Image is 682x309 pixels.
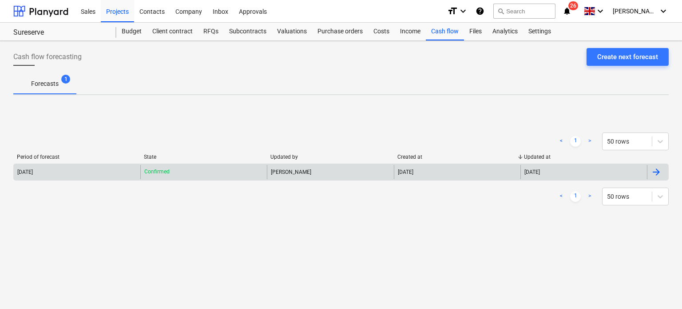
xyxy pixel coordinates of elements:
div: Sureserve [13,28,106,37]
div: Updated at [524,154,644,160]
span: 26 [568,1,578,10]
i: keyboard_arrow_down [458,6,468,16]
a: Subcontracts [224,23,272,40]
a: Cash flow [426,23,464,40]
a: Client contract [147,23,198,40]
div: Create next forecast [597,51,658,63]
button: Search [493,4,555,19]
i: keyboard_arrow_down [595,6,606,16]
div: [PERSON_NAME] [267,165,393,179]
div: [DATE] [17,169,33,175]
div: Updated by [270,154,390,160]
p: Forecasts [31,79,59,88]
a: Purchase orders [312,23,368,40]
span: search [497,8,504,15]
a: Page 1 is your current page [570,191,581,202]
div: [DATE] [398,169,413,175]
span: Cash flow forecasting [13,52,82,62]
div: [DATE] [524,169,540,175]
a: Costs [368,23,395,40]
a: Files [464,23,487,40]
div: Period of forecast [17,154,137,160]
a: Settings [523,23,556,40]
a: Analytics [487,23,523,40]
p: Confirmed [144,168,170,176]
div: State [144,154,264,160]
iframe: Chat Widget [638,266,682,309]
a: Previous page [556,136,567,147]
a: Next page [584,136,595,147]
span: 1 [61,75,70,84]
i: keyboard_arrow_down [658,6,669,16]
a: Valuations [272,23,312,40]
button: Create next forecast [587,48,669,66]
div: Created at [397,154,517,160]
a: Next page [584,191,595,202]
a: Income [395,23,426,40]
a: RFQs [198,23,224,40]
a: Page 1 is your current page [570,136,581,147]
a: Previous page [556,191,567,202]
i: format_size [447,6,458,16]
i: Knowledge base [476,6,484,16]
i: notifications [563,6,571,16]
a: Budget [116,23,147,40]
span: [PERSON_NAME] [613,8,657,15]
